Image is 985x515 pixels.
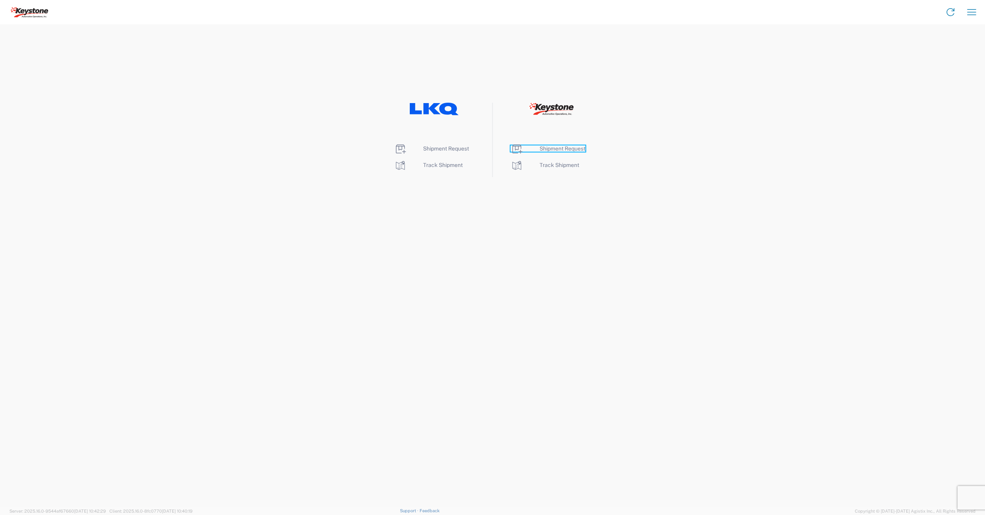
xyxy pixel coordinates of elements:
span: Server: 2025.16.0-9544af67660 [9,509,106,513]
span: [DATE] 10:40:19 [162,509,193,513]
a: Support [400,508,420,513]
a: Shipment Request [394,145,469,152]
span: [DATE] 10:42:29 [74,509,106,513]
span: Track Shipment [423,162,463,168]
span: Copyright © [DATE]-[DATE] Agistix Inc., All Rights Reserved [855,508,976,515]
span: Track Shipment [540,162,579,168]
a: Track Shipment [511,162,579,168]
a: Shipment Request [511,145,585,152]
span: Shipment Request [423,145,469,152]
a: Track Shipment [394,162,463,168]
a: Feedback [420,508,440,513]
span: Client: 2025.16.0-8fc0770 [109,509,193,513]
span: Shipment Request [540,145,585,152]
